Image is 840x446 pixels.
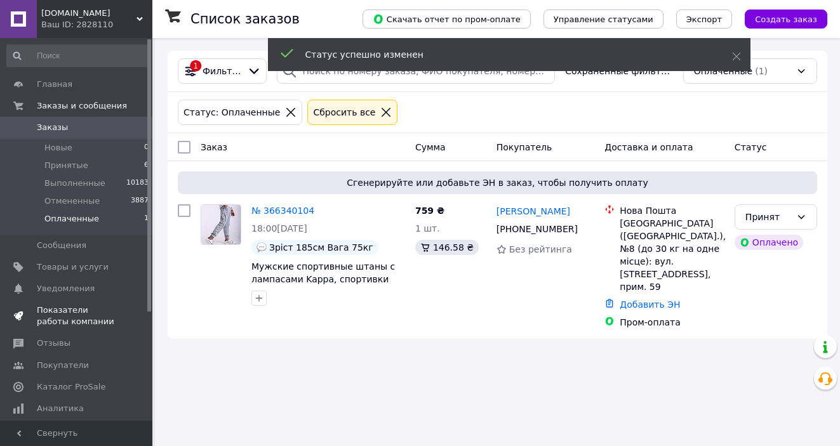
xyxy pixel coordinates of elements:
span: 1 [144,213,149,225]
a: № 366340104 [251,206,314,216]
div: Принят [745,210,791,224]
span: Главная [37,79,72,90]
span: Сообщения [37,240,86,251]
h1: Список заказов [190,11,300,27]
span: 759 ₴ [415,206,444,216]
a: Фото товару [201,204,241,245]
span: 18:00[DATE] [251,223,307,233]
div: Статус: Оплаченные [181,105,283,119]
span: Отмененные [44,195,100,207]
span: Заказы [37,122,68,133]
div: [GEOGRAPHIC_DATA] ([GEOGRAPHIC_DATA].), №8 (до 30 кг на одне місце): вул. [STREET_ADDRESS], прим. 59 [620,217,724,293]
span: Статус [735,142,767,152]
span: Принятые [44,160,88,171]
img: Фото товару [201,205,241,244]
span: Фильтры [203,65,242,77]
span: Отзывы [37,338,70,349]
a: [PERSON_NAME] [497,205,570,218]
div: Сбросить все [310,105,378,119]
img: :speech_balloon: [257,242,267,253]
a: Мужские спортивные штаны с лампасами Kappa, спортивки Каппа серые Карра XS - 5XL [251,261,395,297]
span: Показатели работы компании [37,305,117,327]
span: 1 шт. [415,223,440,233]
span: Экспорт [686,15,722,24]
span: Зріст 185см Вага 75кг [269,242,373,253]
span: Покупатели [37,360,89,371]
span: Заказы и сообщения [37,100,127,112]
div: Нова Пошта [620,204,724,217]
span: Новые [44,142,72,154]
span: (1) [755,66,768,76]
a: Добавить ЭН [620,299,680,310]
button: Скачать отчет по пром-оплате [363,10,531,29]
span: 6 [144,160,149,171]
span: Выполненные [44,178,105,189]
span: Создать заказ [755,15,817,24]
span: Luxroomua.com.ua [41,8,137,19]
span: Аналитика [37,403,84,414]
div: [PHONE_NUMBER] [494,220,580,238]
button: Экспорт [676,10,732,29]
div: Пром-оплата [620,316,724,329]
a: Создать заказ [732,13,827,23]
span: Управление статусами [554,15,653,24]
div: Оплачено [735,235,803,250]
span: 3887 [131,195,149,207]
span: Покупатель [497,142,552,152]
button: Управление статусами [543,10,663,29]
span: Каталог ProSale [37,381,105,393]
input: Поиск [6,44,150,67]
span: 0 [144,142,149,154]
span: Товары и услуги [37,261,109,273]
span: Уведомления [37,283,95,294]
span: Сумма [415,142,446,152]
div: 146.58 ₴ [415,240,479,255]
span: Без рейтинга [509,244,572,254]
span: 10183 [126,178,149,189]
span: Сгенерируйте или добавьте ЭН в заказ, чтобы получить оплату [183,176,812,189]
button: Создать заказ [745,10,827,29]
span: Оплаченные [44,213,99,225]
span: Доставка и оплата [604,142,693,152]
span: Заказ [201,142,227,152]
div: Ваш ID: 2828110 [41,19,152,30]
span: Скачать отчет по пром-оплате [373,13,521,25]
div: Статус успешно изменен [305,48,700,61]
